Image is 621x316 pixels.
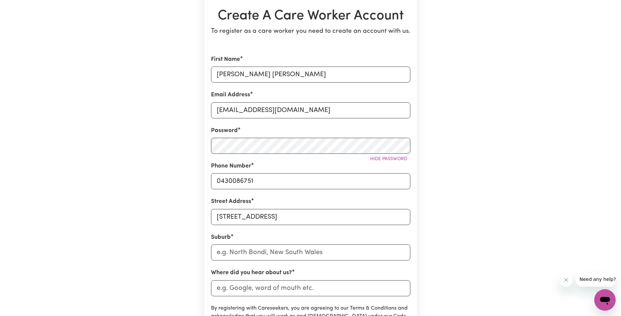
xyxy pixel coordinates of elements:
[4,5,40,10] span: Need any help?
[211,233,231,242] label: Suburb
[211,55,240,64] label: First Name
[576,272,616,287] iframe: Message from company
[594,289,616,311] iframe: Button to launch messaging window
[367,154,410,164] button: Hide password
[211,102,410,118] input: e.g. daniela.d88@gmail.com
[211,197,251,206] label: Street Address
[211,126,238,135] label: Password
[211,173,410,189] input: e.g. 0412 345 678
[211,269,292,277] label: Where did you hear about us?
[211,244,410,260] input: e.g. North Bondi, New South Wales
[211,162,251,171] label: Phone Number
[211,209,410,225] input: e.g. 221B Victoria St
[370,156,407,162] span: Hide password
[559,273,573,287] iframe: Close message
[211,67,410,83] input: e.g. Daniela
[211,27,410,36] p: To register as a care worker you need to create an account with us.
[211,280,410,296] input: e.g. Google, word of mouth etc.
[211,8,410,24] h1: Create A Care Worker Account
[211,91,250,99] label: Email Address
